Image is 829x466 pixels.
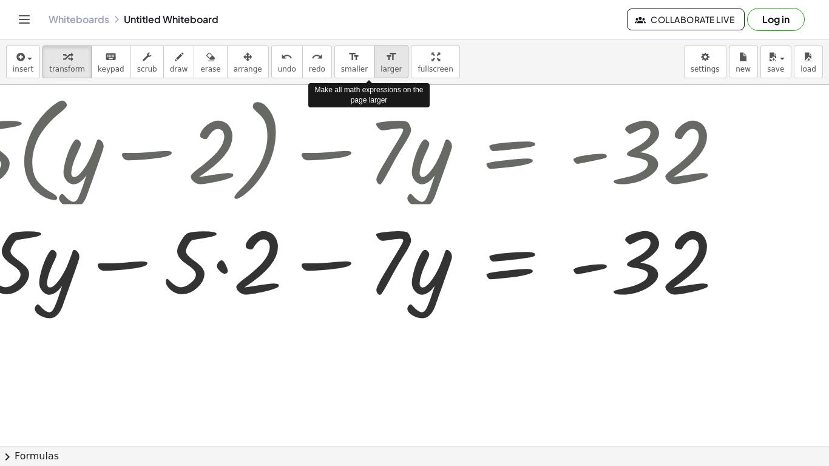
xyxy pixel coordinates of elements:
[42,46,92,78] button: transform
[163,46,195,78] button: draw
[49,13,109,25] a: Whiteboards
[736,65,751,73] span: new
[302,46,332,78] button: redoredo
[691,65,720,73] span: settings
[800,65,816,73] span: load
[334,46,374,78] button: format_sizesmaller
[341,65,368,73] span: smaller
[200,65,220,73] span: erase
[170,65,188,73] span: draw
[227,46,269,78] button: arrange
[729,46,758,78] button: new
[627,8,745,30] button: Collaborate Live
[684,46,726,78] button: settings
[767,65,784,73] span: save
[411,46,459,78] button: fullscreen
[311,50,323,64] i: redo
[281,50,293,64] i: undo
[6,46,40,78] button: insert
[234,65,262,73] span: arrange
[760,46,791,78] button: save
[418,65,453,73] span: fullscreen
[91,46,131,78] button: keyboardkeypad
[374,46,408,78] button: format_sizelarger
[794,46,823,78] button: load
[137,65,157,73] span: scrub
[348,50,360,64] i: format_size
[747,8,805,31] button: Log in
[385,50,397,64] i: format_size
[271,46,303,78] button: undoundo
[49,65,85,73] span: transform
[381,65,402,73] span: larger
[105,50,117,64] i: keyboard
[13,65,33,73] span: insert
[308,83,430,107] div: Make all math expressions on the page larger
[98,65,124,73] span: keypad
[309,65,325,73] span: redo
[130,46,164,78] button: scrub
[637,14,734,25] span: Collaborate Live
[278,65,296,73] span: undo
[15,10,34,29] button: Toggle navigation
[194,46,227,78] button: erase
